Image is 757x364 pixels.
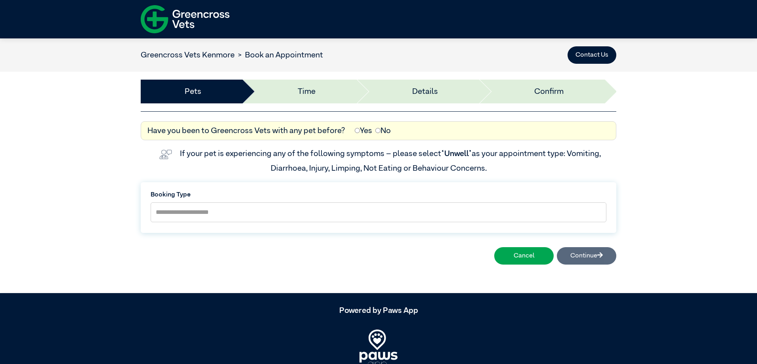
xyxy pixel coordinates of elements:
[141,51,235,59] a: Greencross Vets Kenmore
[141,306,616,315] h5: Powered by Paws App
[375,125,391,137] label: No
[494,247,554,265] button: Cancel
[147,125,345,137] label: Have you been to Greencross Vets with any pet before?
[355,128,360,133] input: Yes
[151,190,606,200] label: Booking Type
[235,49,323,61] li: Book an Appointment
[141,49,323,61] nav: breadcrumb
[180,150,602,172] label: If your pet is experiencing any of the following symptoms – please select as your appointment typ...
[156,147,175,162] img: vet
[355,125,372,137] label: Yes
[185,86,201,97] a: Pets
[141,2,229,36] img: f-logo
[375,128,380,133] input: No
[568,46,616,64] button: Contact Us
[441,150,472,158] span: “Unwell”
